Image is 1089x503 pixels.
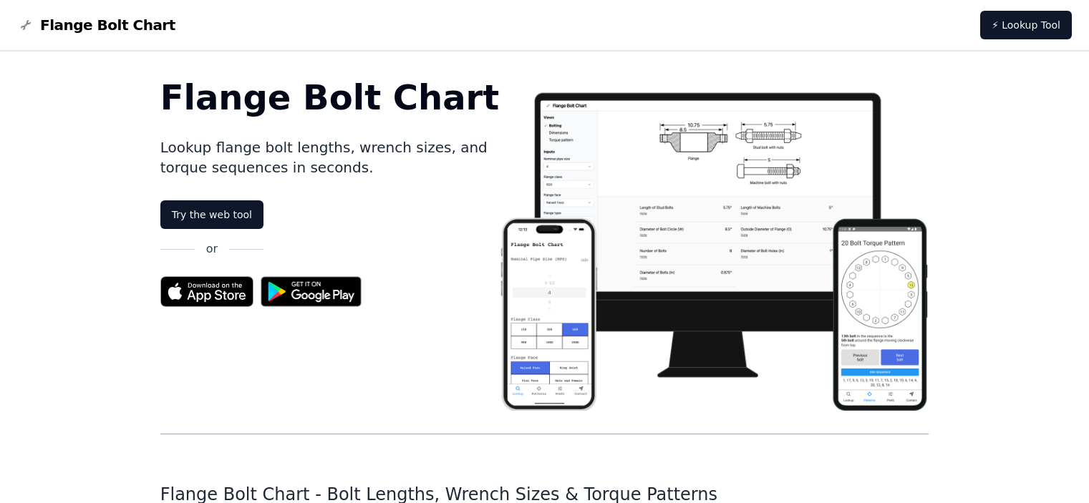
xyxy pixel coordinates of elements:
span: Flange Bolt Chart [40,15,175,35]
p: or [206,240,218,258]
img: Flange Bolt Chart Logo [17,16,34,34]
img: App Store badge for the Flange Bolt Chart app [160,276,253,307]
img: Get it on Google Play [253,269,369,314]
a: Try the web tool [160,200,263,229]
a: Flange Bolt Chart LogoFlange Bolt Chart [17,15,175,35]
p: Lookup flange bolt lengths, wrench sizes, and torque sequences in seconds. [160,137,500,177]
img: Flange bolt chart app screenshot [499,80,929,411]
a: ⚡ Lookup Tool [980,11,1072,39]
h1: Flange Bolt Chart [160,80,500,114]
